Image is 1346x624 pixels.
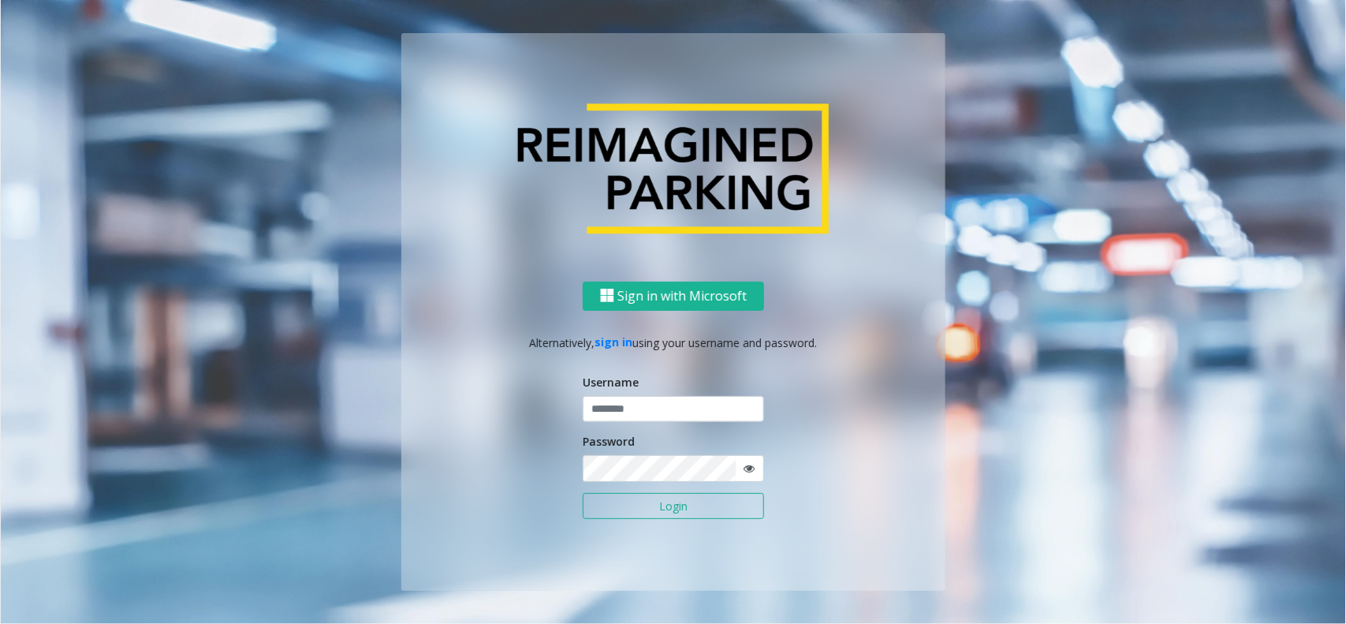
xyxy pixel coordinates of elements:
[583,433,635,450] label: Password
[595,334,633,349] a: sign in
[417,334,930,350] p: Alternatively, using your username and password.
[583,493,764,520] button: Login
[583,281,764,310] button: Sign in with Microsoft
[583,374,639,390] label: Username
